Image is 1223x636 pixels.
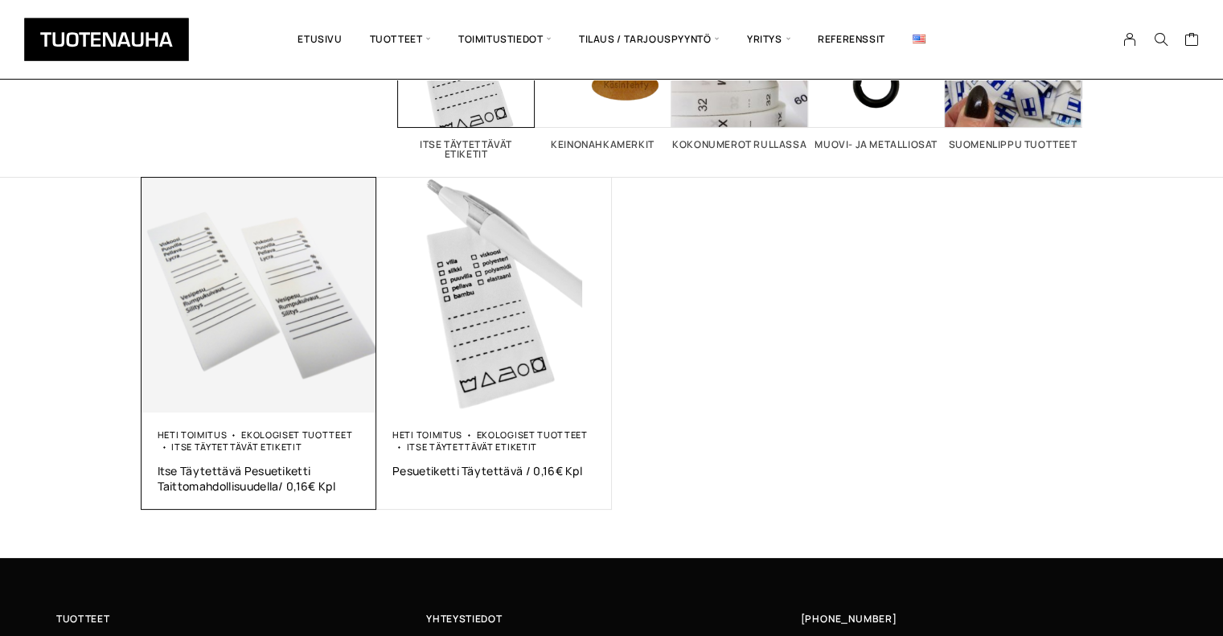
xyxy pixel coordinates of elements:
[733,12,804,67] span: Yritys
[392,429,462,441] a: Heti toimitus
[477,429,588,441] a: Ekologiset tuotteet
[671,140,808,150] h2: Kokonumerot rullassa
[392,463,596,478] a: Pesuetiketti Täytettävä / 0,16€ Kpl
[426,610,502,627] span: Yhteystiedot
[1184,31,1199,51] a: Cart
[808,140,945,150] h2: Muovi- ja metalliosat
[356,12,445,67] span: Tuotteet
[158,429,228,441] a: Heti toimitus
[445,12,565,67] span: Toimitustiedot
[565,12,733,67] span: Tilaus / Tarjouspyyntö
[171,441,302,453] a: Itse täytettävät etiketit
[56,610,109,627] span: Tuotteet
[945,140,1081,150] h2: Suomenlippu tuotteet
[158,463,361,494] a: Itse täytettävä pesuetiketti taittomahdollisuudella/ 0,16€ kpl
[56,610,426,627] a: Tuotteet
[1114,32,1146,47] a: My Account
[535,140,671,150] h2: Keinonahkamerkit
[398,140,535,159] h2: Itse täytettävät etiketit
[407,441,537,453] a: Itse täytettävät etiketit
[426,610,796,627] a: Yhteystiedot
[1145,32,1176,47] button: Search
[913,35,925,43] img: English
[284,12,355,67] a: Etusivu
[24,18,189,61] img: Tuotenauha Oy
[804,12,899,67] a: Referenssit
[241,429,352,441] a: Ekologiset tuotteet
[801,610,897,627] a: [PHONE_NUMBER]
